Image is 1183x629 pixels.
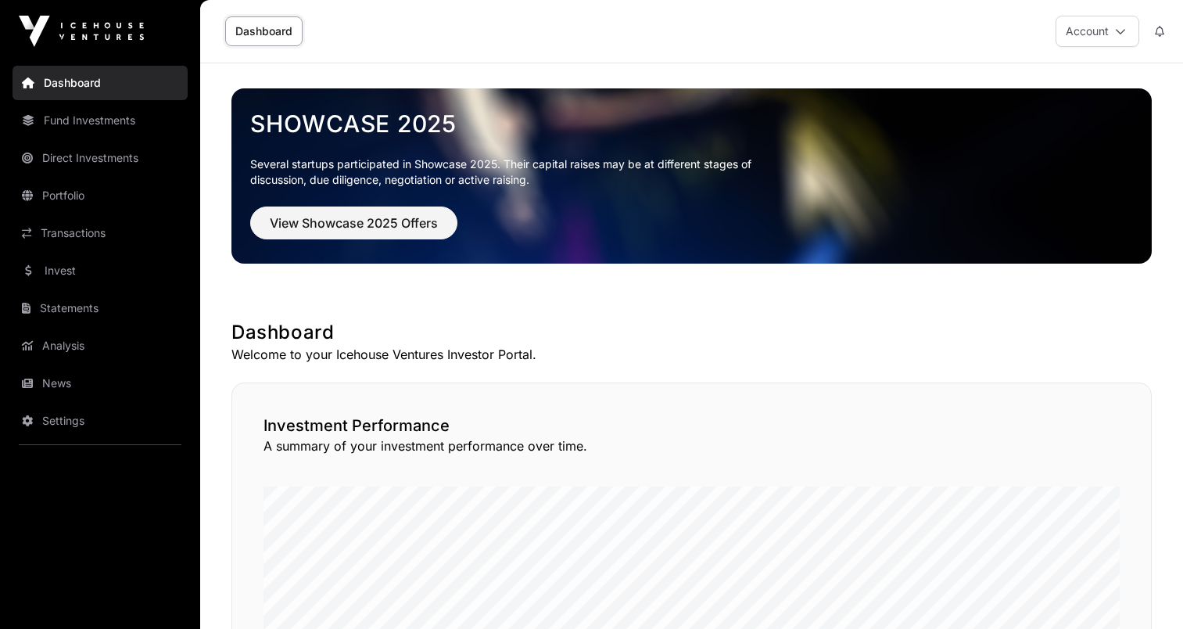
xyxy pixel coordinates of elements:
a: Settings [13,404,188,438]
a: Dashboard [13,66,188,100]
a: Analysis [13,329,188,363]
a: Invest [13,253,188,288]
button: Account [1056,16,1139,47]
a: Portfolio [13,178,188,213]
a: Fund Investments [13,103,188,138]
a: Showcase 2025 [250,110,1133,138]
span: View Showcase 2025 Offers [270,214,438,232]
a: Transactions [13,216,188,250]
p: A summary of your investment performance over time. [263,437,1120,455]
a: Dashboard [225,16,303,46]
a: Direct Investments [13,141,188,175]
a: View Showcase 2025 Offers [250,222,457,238]
img: Icehouse Ventures Logo [19,16,144,47]
a: News [13,366,188,401]
h2: Investment Performance [263,415,1120,437]
iframe: Chat Widget [1105,554,1183,629]
p: Several startups participated in Showcase 2025. Their capital raises may be at different stages o... [250,156,776,188]
button: View Showcase 2025 Offers [250,207,457,239]
p: Welcome to your Icehouse Ventures Investor Portal. [231,345,1152,364]
h1: Dashboard [231,320,1152,345]
img: Showcase 2025 [231,88,1152,264]
a: Statements [13,291,188,325]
